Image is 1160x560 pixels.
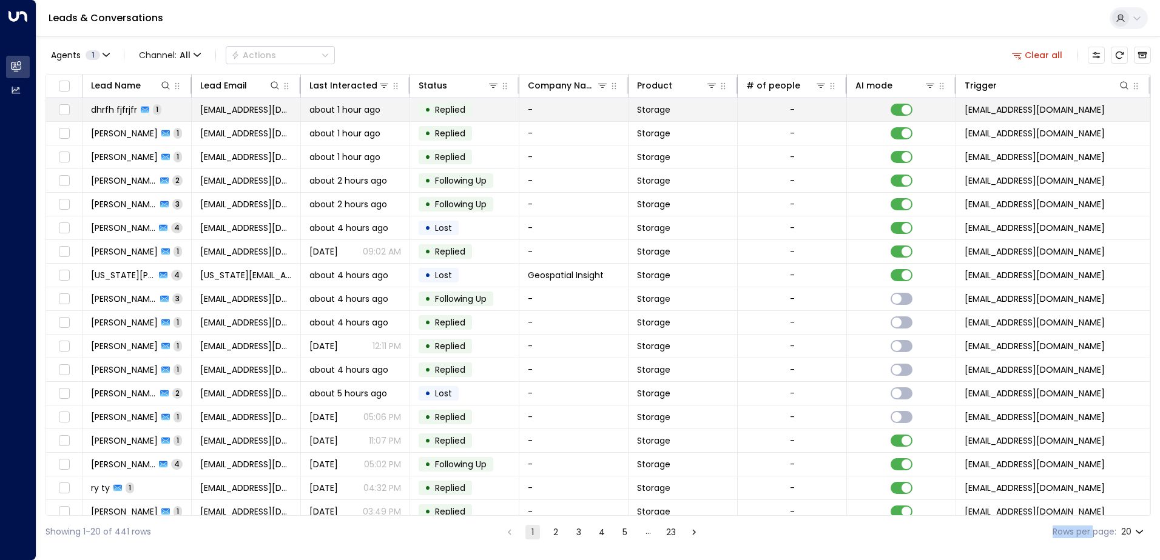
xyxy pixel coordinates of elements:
[637,316,670,328] span: Storage
[56,197,72,212] span: Toggle select row
[373,340,401,352] p: 12:11 PM
[790,458,795,470] div: -
[746,78,800,93] div: # of people
[425,407,431,427] div: •
[435,293,487,305] span: Following Up
[174,246,182,256] span: 1
[309,175,387,187] span: about 2 hours ago
[364,458,401,470] p: 05:02 PM
[965,269,1105,281] span: leads@space-station.co.uk
[174,152,182,162] span: 1
[309,269,388,281] span: about 4 hours ago
[309,482,338,494] span: Yesterday
[637,175,670,187] span: Storage
[965,387,1105,399] span: leads@space-station.co.uk
[790,222,795,234] div: -
[435,127,465,139] span: Replied
[637,222,670,234] span: Storage
[56,268,72,283] span: Toggle select row
[790,364,795,376] div: -
[435,316,465,328] span: Replied
[519,122,629,145] td: -
[309,78,377,93] div: Last Interacted
[134,47,206,64] button: Channel:All
[56,126,72,141] span: Toggle select row
[435,269,452,281] span: Lost
[790,505,795,518] div: -
[519,240,629,263] td: -
[91,293,157,305] span: Chloe Ahmed
[790,411,795,423] div: -
[369,435,401,447] p: 11:07 PM
[91,340,158,352] span: Chloe Ahmed
[91,127,158,139] span: Sumaya Gurhan
[425,501,431,522] div: •
[172,388,183,398] span: 2
[180,50,191,60] span: All
[519,335,629,358] td: -
[56,504,72,519] span: Toggle select row
[965,340,1105,352] span: leads@space-station.co.uk
[309,505,338,518] span: Yesterday
[56,221,72,236] span: Toggle select row
[56,102,72,118] span: Toggle select row
[200,269,292,281] span: montana.myers@geospatial-insight.com
[56,433,72,448] span: Toggle select row
[790,269,795,281] div: -
[435,104,465,116] span: Replied
[91,78,141,93] div: Lead Name
[746,78,827,93] div: # of people
[309,222,388,234] span: about 4 hours ago
[435,482,465,494] span: Replied
[965,364,1105,376] span: leads@space-station.co.uk
[855,78,892,93] div: AI mode
[790,293,795,305] div: -
[91,387,157,399] span: Zak Khan
[435,340,465,352] span: Replied
[519,98,629,121] td: -
[548,525,563,539] button: Go to page 2
[790,245,795,258] div: -
[637,458,670,470] span: Storage
[519,311,629,334] td: -
[200,435,292,447] span: gemmaclarke_9@hotmail.com
[200,293,292,305] span: princesechloeahmed@gmail.com
[425,359,431,380] div: •
[419,78,499,93] div: Status
[435,411,465,423] span: Replied
[200,222,292,234] span: christinalal9295@gmail.com
[91,316,158,328] span: Chloe Ahmed
[519,476,629,499] td: -
[56,173,72,188] span: Toggle select row
[1121,523,1146,541] div: 20
[309,127,380,139] span: about 1 hour ago
[91,151,158,163] span: Christopher Maher
[519,405,629,428] td: -
[1007,47,1068,64] button: Clear all
[172,293,183,304] span: 3
[56,150,72,165] span: Toggle select row
[309,245,338,258] span: Sep 26, 2025
[56,244,72,259] span: Toggle select row
[637,127,670,139] span: Storage
[435,435,465,447] span: Replied
[91,222,155,234] span: Christina Lal
[309,104,380,116] span: about 1 hour ago
[309,151,380,163] span: about 1 hour ago
[425,170,431,191] div: •
[174,506,182,516] span: 1
[56,315,72,330] span: Toggle select row
[637,151,670,163] span: Storage
[309,387,387,399] span: about 5 hours ago
[965,78,1130,93] div: Trigger
[200,245,292,258] span: christinalal9295@gmail.com
[174,412,182,422] span: 1
[965,78,997,93] div: Trigger
[226,46,335,64] button: Actions
[1134,47,1151,64] button: Archived Leads
[363,245,401,258] p: 09:02 AM
[790,151,795,163] div: -
[200,505,292,518] span: faulkner89@msn.com
[965,222,1105,234] span: leads@space-station.co.uk
[637,364,670,376] span: Storage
